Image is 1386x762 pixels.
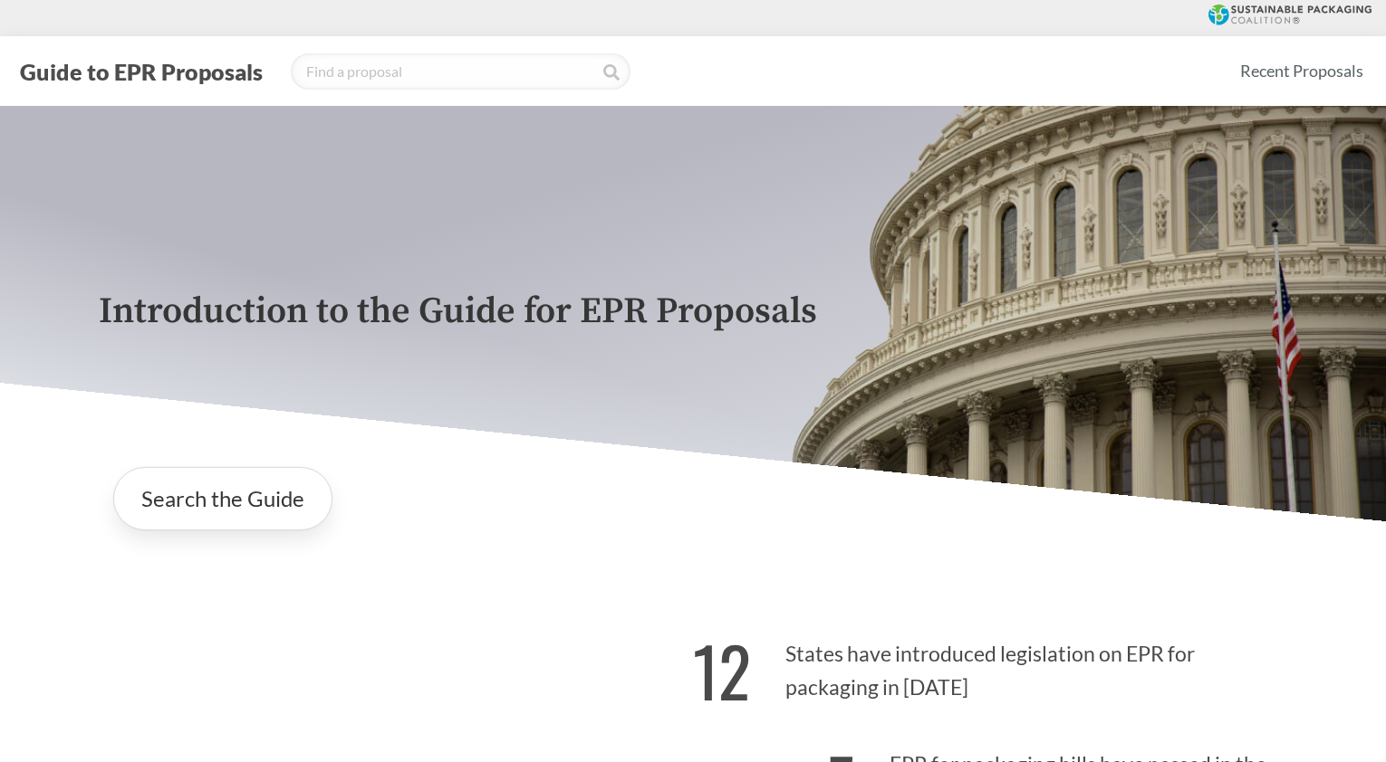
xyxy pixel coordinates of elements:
p: Introduction to the Guide for EPR Proposals [99,291,1287,332]
input: Find a proposal [291,53,630,90]
a: Recent Proposals [1232,51,1372,91]
p: States have introduced legislation on EPR for packaging in [DATE] [693,610,1287,721]
a: Search the Guide [113,467,332,530]
strong: 12 [693,620,751,720]
button: Guide to EPR Proposals [14,57,268,86]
